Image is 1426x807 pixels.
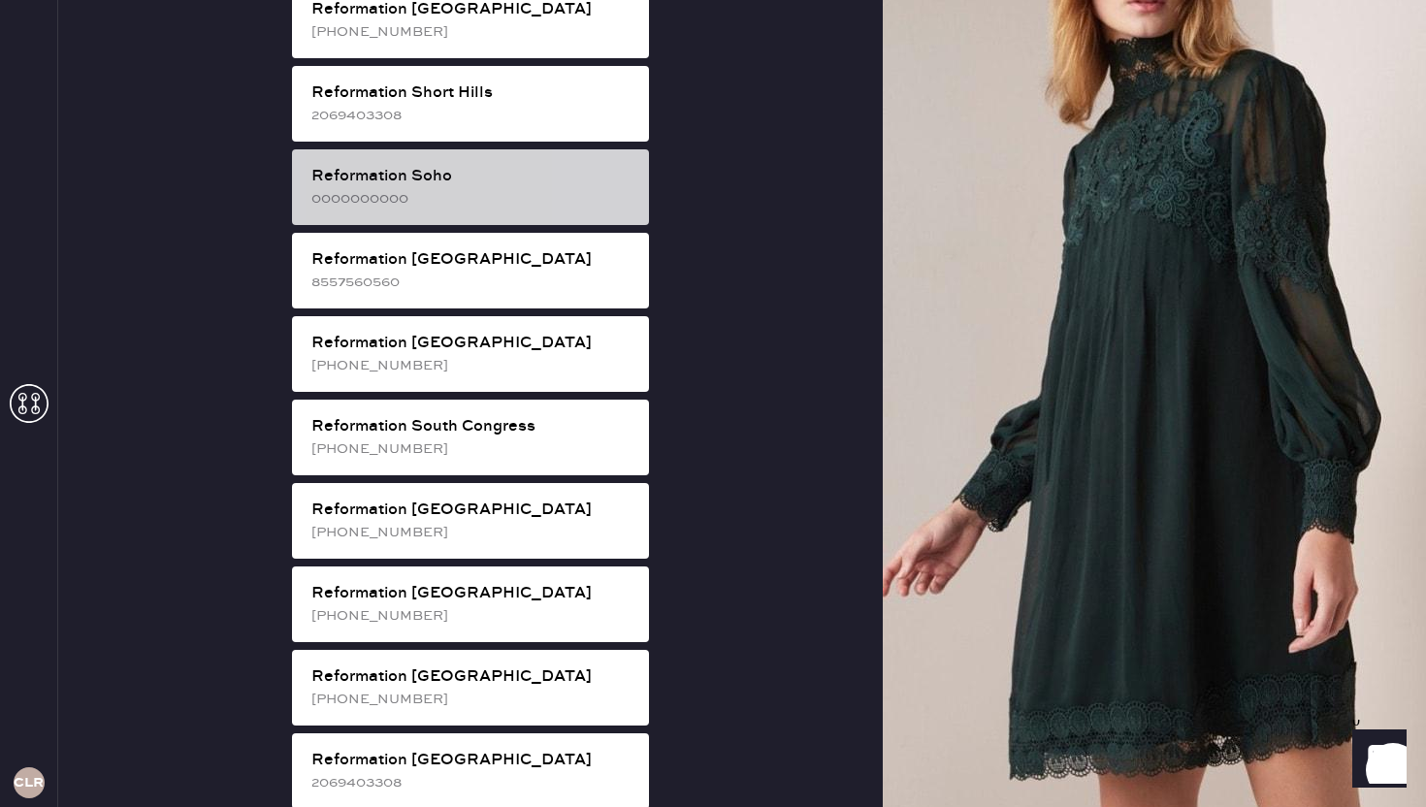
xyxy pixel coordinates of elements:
div: 2069403308 [311,772,633,793]
iframe: Front Chat [1334,720,1417,803]
div: 8557560560 [311,272,633,293]
div: Reformation [GEOGRAPHIC_DATA] [311,665,633,689]
div: Reformation [GEOGRAPHIC_DATA] [311,749,633,772]
div: [PHONE_NUMBER] [311,605,633,627]
div: [PHONE_NUMBER] [311,21,633,43]
div: 2069403308 [311,105,633,126]
div: Reformation Soho [311,165,633,188]
div: [PHONE_NUMBER] [311,689,633,710]
div: Reformation [GEOGRAPHIC_DATA] [311,499,633,522]
div: Reformation [GEOGRAPHIC_DATA] [311,582,633,605]
div: [PHONE_NUMBER] [311,522,633,543]
div: Reformation [GEOGRAPHIC_DATA] [311,248,633,272]
h3: CLR [14,776,44,790]
div: Reformation South Congress [311,415,633,438]
div: 0000000000 [311,188,633,210]
div: [PHONE_NUMBER] [311,438,633,460]
div: [PHONE_NUMBER] [311,355,633,376]
div: Reformation [GEOGRAPHIC_DATA] [311,332,633,355]
div: Reformation Short Hills [311,81,633,105]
